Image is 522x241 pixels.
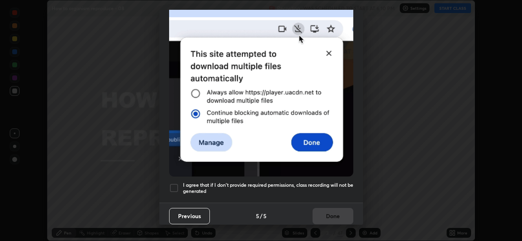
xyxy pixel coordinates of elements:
h4: / [260,212,262,220]
h4: 5 [263,212,267,220]
h5: I agree that if I don't provide required permissions, class recording will not be generated [183,182,353,195]
button: Previous [169,208,210,224]
h4: 5 [256,212,259,220]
